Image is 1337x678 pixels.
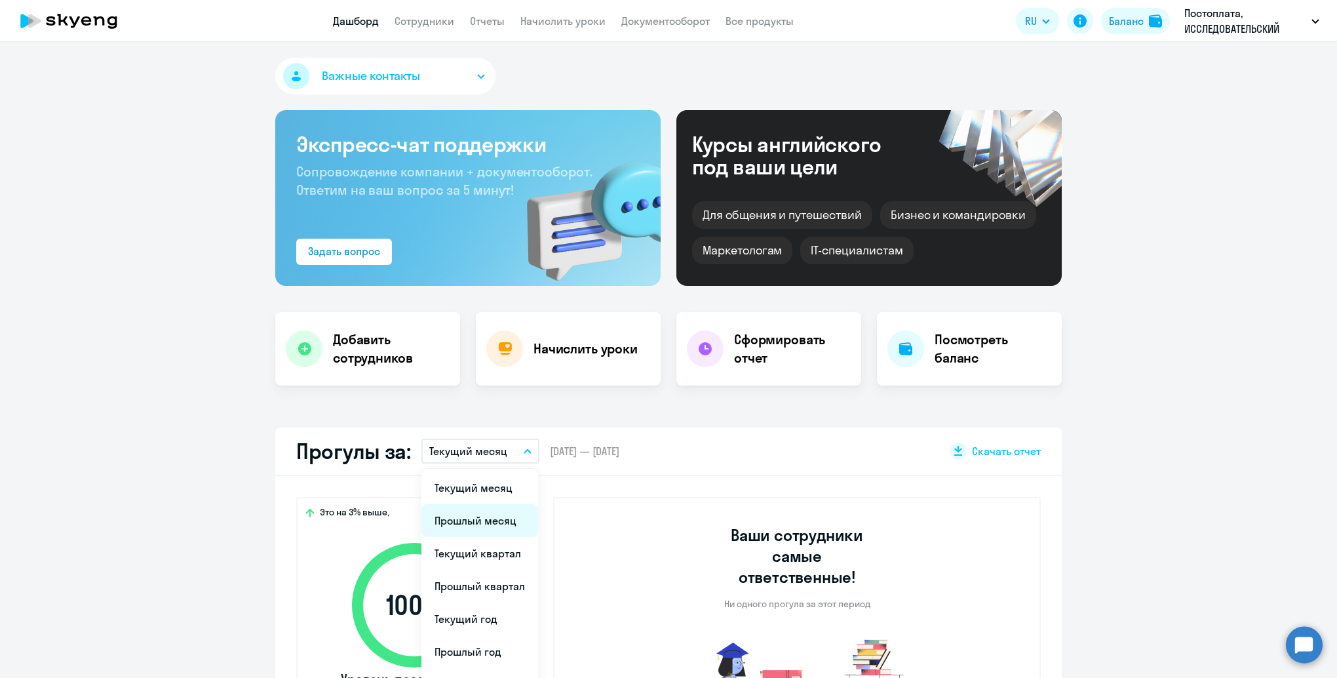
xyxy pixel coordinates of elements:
[333,330,450,367] h4: Добавить сотрудников
[724,598,870,610] p: Ни одного прогула за этот период
[692,133,916,178] div: Курсы английского под ваши цели
[429,443,507,459] p: Текущий месяц
[692,201,872,229] div: Для общения и путешествий
[333,14,379,28] a: Дашборд
[1178,5,1326,37] button: Постоплата, ИССЛЕДОВАТЕЛЬСКИЙ ЦЕНТР [GEOGRAPHIC_DATA], ООО
[470,14,505,28] a: Отчеты
[421,439,539,464] button: Текущий месяц
[935,330,1051,367] h4: Посмотреть баланс
[1109,13,1144,29] div: Баланс
[520,14,606,28] a: Начислить уроки
[322,68,420,85] span: Важные контакты
[1101,8,1170,34] button: Балансbalance
[395,14,454,28] a: Сотрудники
[308,243,380,259] div: Задать вопрос
[692,237,792,264] div: Маркетологам
[1016,8,1059,34] button: RU
[726,14,794,28] a: Все продукты
[621,14,710,28] a: Документооборот
[275,58,495,94] button: Важные контакты
[296,131,640,157] h3: Экспресс-чат поддержки
[1184,5,1306,37] p: Постоплата, ИССЛЕДОВАТЕЛЬСКИЙ ЦЕНТР [GEOGRAPHIC_DATA], ООО
[880,201,1036,229] div: Бизнес и командировки
[296,163,592,198] span: Сопровождение компании + документооборот. Ответим на ваш вопрос за 5 минут!
[508,138,661,286] img: bg-img
[339,589,490,621] span: 100 %
[800,237,913,264] div: IT-специалистам
[296,438,411,464] h2: Прогулы за:
[1149,14,1162,28] img: balance
[296,239,392,265] button: Задать вопрос
[972,444,1041,458] span: Скачать отчет
[550,444,619,458] span: [DATE] — [DATE]
[320,506,389,522] span: Это на 3% выше,
[713,525,882,588] h3: Ваши сотрудники самые ответственные!
[734,330,851,367] h4: Сформировать отчет
[1025,13,1037,29] span: RU
[533,340,638,358] h4: Начислить уроки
